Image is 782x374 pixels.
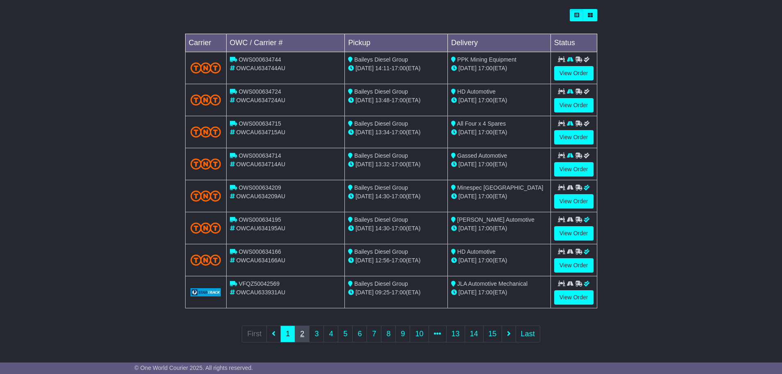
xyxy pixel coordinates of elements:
span: 17:00 [392,225,406,232]
div: - (ETA) [348,224,444,233]
td: Pickup [345,34,448,52]
span: Baileys Diesel Group [354,216,408,223]
span: 17:00 [392,129,406,135]
div: - (ETA) [348,288,444,297]
a: View Order [554,66,594,80]
span: Baileys Diesel Group [354,152,408,159]
span: HD Automotive [457,88,495,95]
div: (ETA) [451,160,547,169]
span: 17:00 [478,129,493,135]
a: 2 [295,326,310,342]
span: 17:00 [478,193,493,200]
span: 14:30 [375,193,390,200]
span: Minespec [GEOGRAPHIC_DATA] [457,184,544,191]
img: TNT_Domestic.png [190,190,221,202]
span: All Four x 4 Spares [457,120,506,127]
a: View Order [554,162,594,177]
a: 6 [352,326,367,342]
span: [DATE] [459,289,477,296]
span: [DATE] [355,257,374,264]
span: [DATE] [355,129,374,135]
span: [DATE] [459,65,477,71]
span: Baileys Diesel Group [354,248,408,255]
span: © One World Courier 2025. All rights reserved. [135,365,253,371]
span: [DATE] [459,129,477,135]
span: OWS000634195 [238,216,281,223]
span: 14:11 [375,65,390,71]
span: [PERSON_NAME] Automotive [457,216,534,223]
span: [DATE] [355,97,374,103]
span: OWS000634744 [238,56,281,63]
span: 13:32 [375,161,390,167]
div: (ETA) [451,64,547,73]
span: Baileys Diesel Group [354,120,408,127]
a: View Order [554,130,594,145]
span: OWCAU634715AU [236,129,285,135]
div: - (ETA) [348,160,444,169]
div: - (ETA) [348,256,444,265]
a: View Order [554,258,594,273]
span: OWS000634715 [238,120,281,127]
span: Baileys Diesel Group [354,280,408,287]
span: 13:34 [375,129,390,135]
span: 13:48 [375,97,390,103]
span: OWCAU634166AU [236,257,285,264]
a: 3 [309,326,324,342]
img: TNT_Domestic.png [190,158,221,170]
span: JLA Automotive Mechanical [457,280,527,287]
span: OWCAU634724AU [236,97,285,103]
img: TNT_Domestic.png [190,223,221,234]
span: 17:00 [392,289,406,296]
a: View Order [554,194,594,209]
div: (ETA) [451,192,547,201]
td: Status [550,34,597,52]
span: OWS000634714 [238,152,281,159]
div: - (ETA) [348,192,444,201]
div: (ETA) [451,224,547,233]
div: - (ETA) [348,96,444,105]
span: 17:00 [478,289,493,296]
span: OWS000634209 [238,184,281,191]
img: TNT_Domestic.png [190,94,221,106]
span: [DATE] [459,193,477,200]
a: View Order [554,226,594,241]
img: TNT_Domestic.png [190,255,221,266]
div: (ETA) [451,288,547,297]
span: Baileys Diesel Group [354,88,408,95]
span: [DATE] [459,257,477,264]
span: 17:00 [478,97,493,103]
a: 13 [446,326,465,342]
span: VFQZ50042569 [238,280,280,287]
a: 14 [465,326,484,342]
a: 9 [395,326,410,342]
td: OWC / Carrier # [226,34,345,52]
span: OWCAU634195AU [236,225,285,232]
div: (ETA) [451,128,547,137]
span: 17:00 [478,257,493,264]
a: View Order [554,98,594,112]
span: 17:00 [392,97,406,103]
span: 17:00 [392,65,406,71]
span: 17:00 [392,193,406,200]
a: 4 [323,326,338,342]
span: [DATE] [355,65,374,71]
span: Baileys Diesel Group [354,184,408,191]
span: 17:00 [392,161,406,167]
span: OWCAU634714AU [236,161,285,167]
img: GetCarrierServiceLogo [190,288,221,296]
span: 17:00 [478,225,493,232]
a: Last [516,326,540,342]
a: View Order [554,290,594,305]
img: TNT_Domestic.png [190,126,221,138]
span: 17:00 [392,257,406,264]
span: 12:56 [375,257,390,264]
span: OWCAU634744AU [236,65,285,71]
span: 17:00 [478,161,493,167]
span: 09:25 [375,289,390,296]
div: (ETA) [451,96,547,105]
span: OWCAU633931AU [236,289,285,296]
a: 10 [410,326,429,342]
a: 5 [338,326,353,342]
a: 7 [367,326,381,342]
span: OWCAU634209AU [236,193,285,200]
